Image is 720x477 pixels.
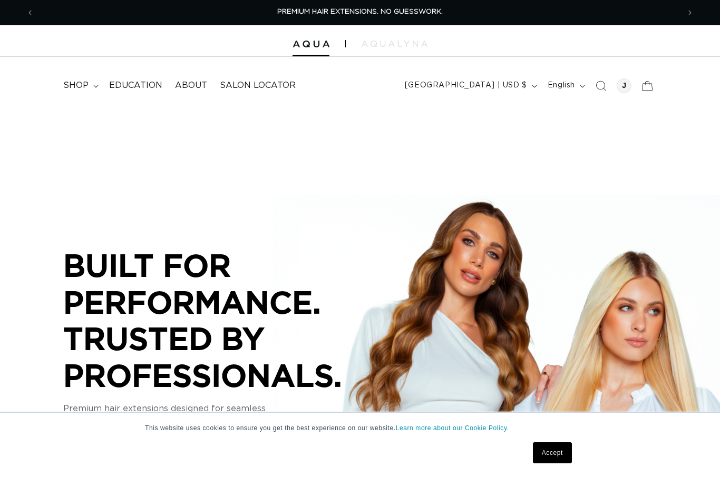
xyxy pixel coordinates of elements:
[293,41,329,48] img: Aqua Hair Extensions
[145,423,575,433] p: This website uses cookies to ensure you get the best experience on our website.
[548,80,575,91] span: English
[220,80,296,91] span: Salon Locator
[63,247,380,393] p: BUILT FOR PERFORMANCE. TRUSTED BY PROFESSIONALS.
[277,8,443,15] span: PREMIUM HAIR EXTENSIONS. NO GUESSWORK.
[63,402,380,440] p: Premium hair extensions designed for seamless blends, consistent results, and performance you can...
[18,3,42,23] button: Previous announcement
[57,74,103,97] summary: shop
[362,41,427,47] img: aqualyna.com
[541,76,589,96] button: English
[589,74,612,97] summary: Search
[103,74,169,97] a: Education
[213,74,302,97] a: Salon Locator
[533,442,572,463] a: Accept
[396,424,509,432] a: Learn more about our Cookie Policy.
[169,74,213,97] a: About
[63,80,89,91] span: shop
[398,76,541,96] button: [GEOGRAPHIC_DATA] | USD $
[678,3,702,23] button: Next announcement
[175,80,207,91] span: About
[109,80,162,91] span: Education
[405,80,527,91] span: [GEOGRAPHIC_DATA] | USD $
